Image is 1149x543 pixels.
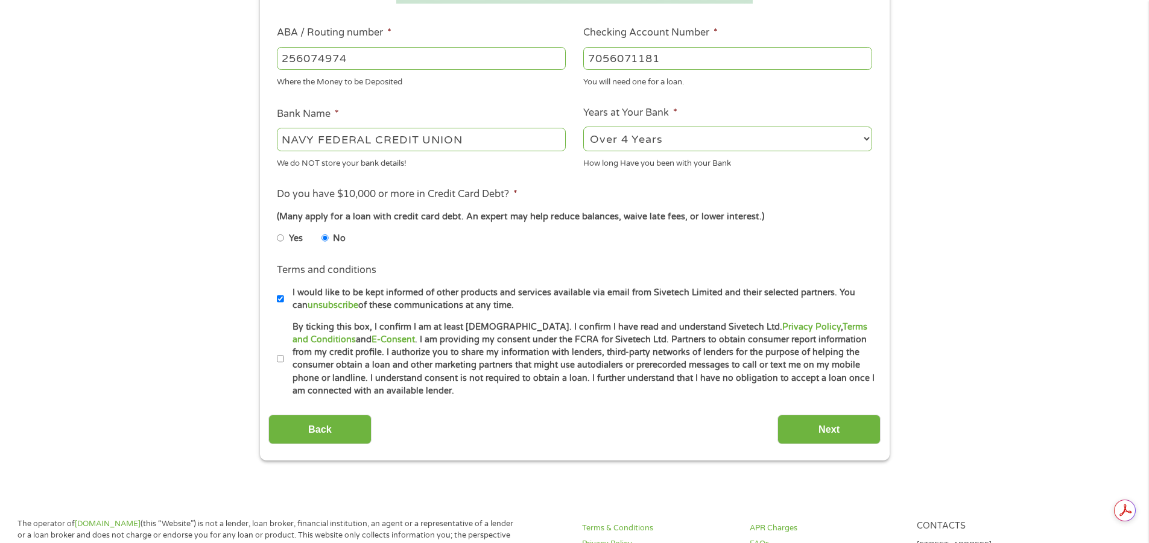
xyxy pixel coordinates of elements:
label: By ticking this box, I confirm I am at least [DEMOGRAPHIC_DATA]. I confirm I have read and unders... [284,321,876,398]
label: Years at Your Bank [583,107,677,119]
label: I would like to be kept informed of other products and services available via email from Sivetech... [284,286,876,312]
input: Next [777,415,881,444]
label: Checking Account Number [583,27,718,39]
label: Yes [289,232,303,245]
label: No [333,232,346,245]
a: APR Charges [750,523,903,534]
div: (Many apply for a loan with credit card debt. An expert may help reduce balances, waive late fees... [277,210,872,224]
a: Privacy Policy [782,322,841,332]
label: Do you have $10,000 or more in Credit Card Debt? [277,188,518,201]
div: We do NOT store your bank details! [277,153,566,169]
div: Where the Money to be Deposited [277,72,566,89]
div: You will need one for a loan. [583,72,872,89]
label: ABA / Routing number [277,27,391,39]
a: Terms and Conditions [293,322,867,345]
div: How long Have you been with your Bank [583,153,872,169]
a: unsubscribe [308,300,358,310]
label: Bank Name [277,108,339,121]
input: 263177916 [277,47,566,70]
label: Terms and conditions [277,264,376,277]
a: [DOMAIN_NAME] [75,519,141,529]
h4: Contacts [917,521,1070,532]
input: 345634636 [583,47,872,70]
a: Terms & Conditions [582,523,735,534]
input: Back [268,415,372,444]
a: E-Consent [372,334,415,345]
